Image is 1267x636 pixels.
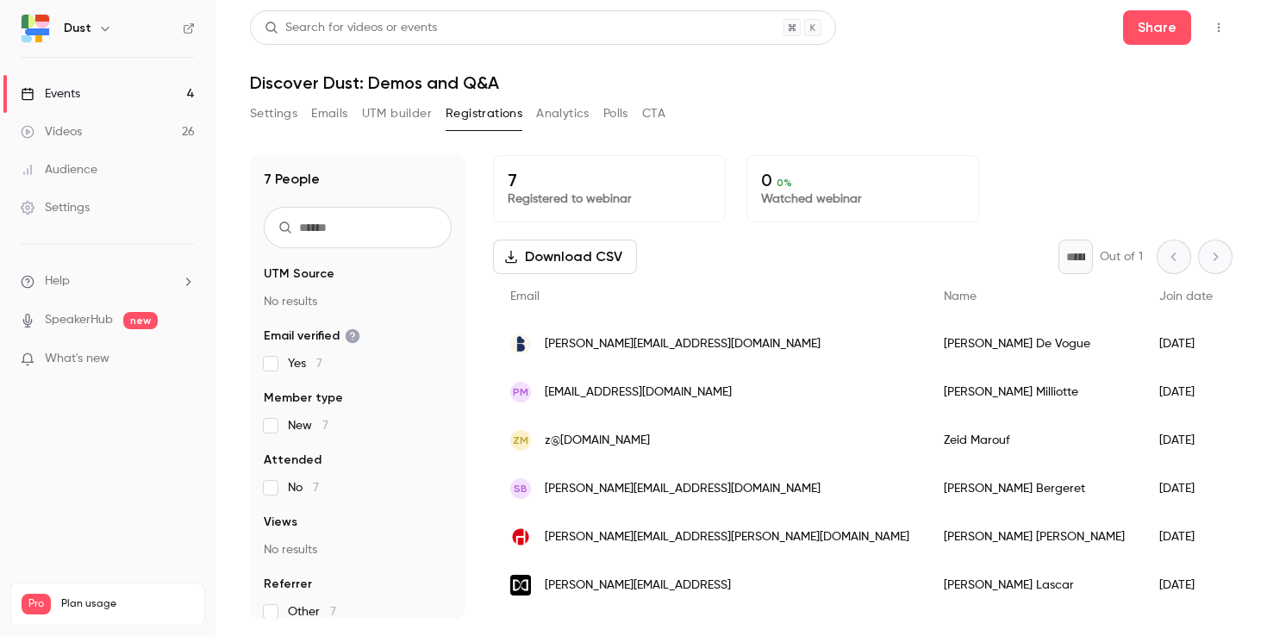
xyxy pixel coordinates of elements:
[1159,290,1213,302] span: Join date
[545,335,821,353] span: [PERSON_NAME][EMAIL_ADDRESS][DOMAIN_NAME]
[1142,513,1230,561] div: [DATE]
[446,100,522,128] button: Registrations
[545,432,650,450] span: z@[DOMAIN_NAME]
[22,594,51,614] span: Pro
[513,384,528,400] span: PM
[514,481,527,496] span: SB
[22,15,49,42] img: Dust
[777,177,792,189] span: 0 %
[316,358,322,370] span: 7
[288,479,319,496] span: No
[927,513,1142,561] div: [PERSON_NAME] [PERSON_NAME]
[603,100,628,128] button: Polls
[927,465,1142,513] div: [PERSON_NAME] Bergeret
[545,480,821,498] span: [PERSON_NAME][EMAIL_ADDRESS][DOMAIN_NAME]
[264,514,297,531] span: Views
[123,312,158,329] span: new
[508,190,711,208] p: Registered to webinar
[927,416,1142,465] div: Zeid Marouf
[21,161,97,178] div: Audience
[510,334,531,354] img: thebradery.com
[288,603,336,620] span: Other
[761,190,964,208] p: Watched webinar
[61,597,194,611] span: Plan usage
[250,100,297,128] button: Settings
[545,383,732,402] span: [EMAIL_ADDRESS][DOMAIN_NAME]
[322,420,328,432] span: 7
[927,561,1142,609] div: [PERSON_NAME] Lascar
[264,576,312,593] span: Referrer
[1142,320,1230,368] div: [DATE]
[513,433,528,448] span: ZM
[45,311,113,329] a: SpeakerHub
[510,527,531,547] img: xxxl.digital
[64,20,91,37] h6: Dust
[288,355,322,372] span: Yes
[21,199,90,216] div: Settings
[508,170,711,190] p: 7
[264,265,334,283] span: UTM Source
[1142,368,1230,416] div: [DATE]
[493,240,637,274] button: Download CSV
[45,350,109,368] span: What's new
[21,272,195,290] li: help-dropdown-opener
[545,577,731,595] span: [PERSON_NAME][EMAIL_ADDRESS]
[944,290,977,302] span: Name
[330,606,336,618] span: 7
[288,417,328,434] span: New
[264,265,452,620] section: facet-groups
[264,541,452,558] p: No results
[264,293,452,310] p: No results
[264,327,360,345] span: Email verified
[545,528,909,546] span: [PERSON_NAME][EMAIL_ADDRESS][PERSON_NAME][DOMAIN_NAME]
[1100,248,1143,265] p: Out of 1
[761,170,964,190] p: 0
[362,100,432,128] button: UTM builder
[264,452,321,469] span: Attended
[1142,465,1230,513] div: [DATE]
[45,272,70,290] span: Help
[21,123,82,140] div: Videos
[21,85,80,103] div: Events
[264,169,320,190] h1: 7 People
[510,575,531,595] img: laurel.ai
[642,100,665,128] button: CTA
[927,320,1142,368] div: [PERSON_NAME] De Vogue
[927,368,1142,416] div: [PERSON_NAME] Milliotte
[311,100,347,128] button: Emails
[264,390,343,407] span: Member type
[1123,10,1191,45] button: Share
[1142,561,1230,609] div: [DATE]
[510,290,540,302] span: Email
[1142,416,1230,465] div: [DATE]
[250,72,1233,93] h1: Discover Dust: Demos and Q&A
[313,482,319,494] span: 7
[265,19,437,37] div: Search for videos or events
[536,100,590,128] button: Analytics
